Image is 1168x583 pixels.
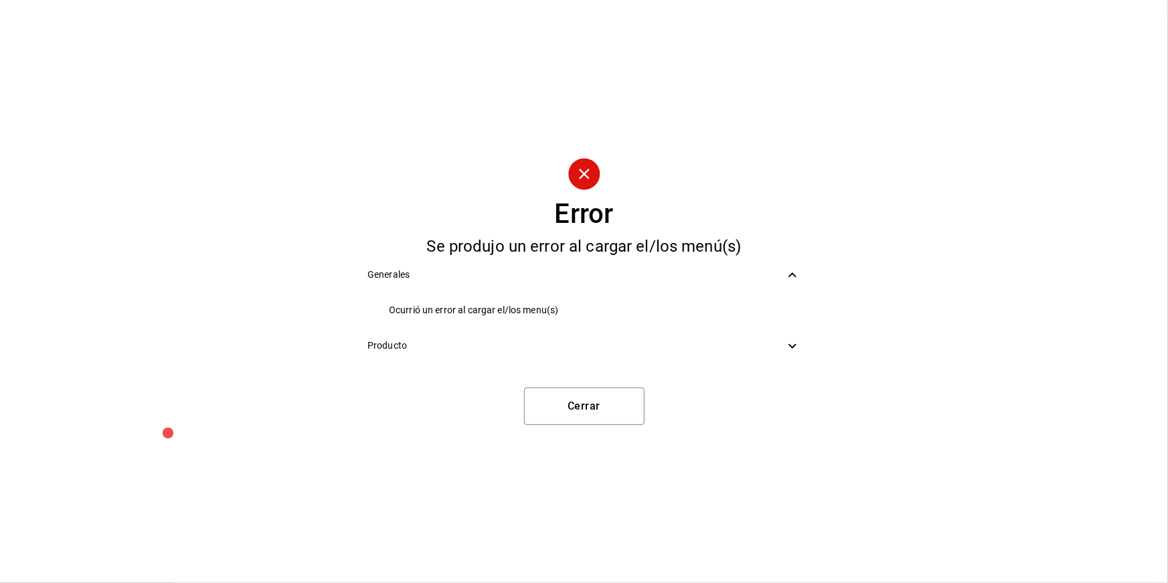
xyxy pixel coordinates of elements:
[357,260,811,290] div: Generales
[367,339,784,353] span: Producto
[555,201,614,228] div: Error
[357,238,811,254] div: Se produjo un error al cargar el/los menú(s)
[389,303,801,317] span: Ocurrió un error al cargar el/los menu(s)
[524,388,645,425] button: Cerrar
[357,331,811,361] div: Producto
[367,268,784,282] span: Generales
